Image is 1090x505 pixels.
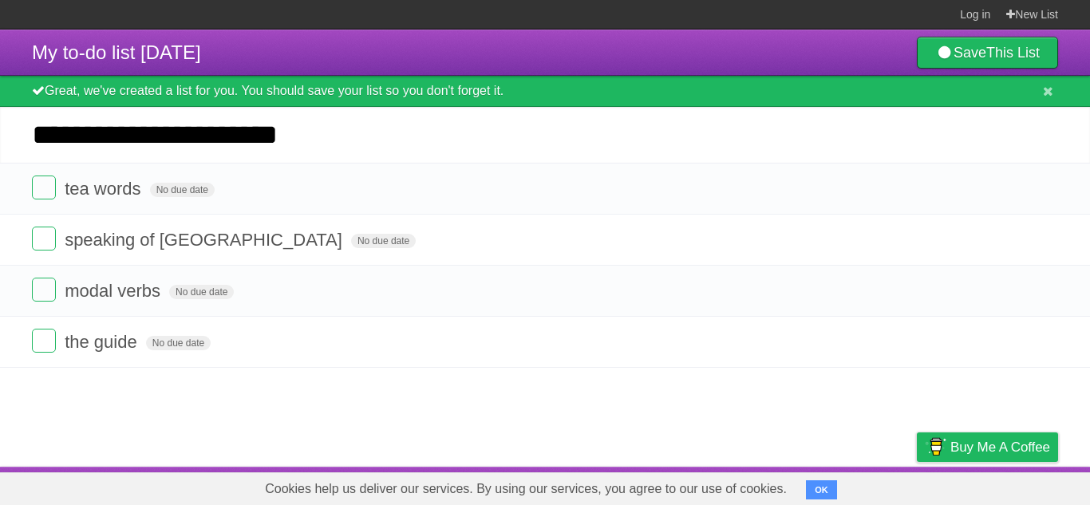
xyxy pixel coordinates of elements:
[917,37,1058,69] a: SaveThis List
[842,471,877,501] a: Terms
[32,41,201,63] span: My to-do list [DATE]
[351,234,416,248] span: No due date
[958,471,1058,501] a: Suggest a feature
[32,227,56,251] label: Done
[925,433,946,460] img: Buy me a coffee
[65,230,346,250] span: speaking of [GEOGRAPHIC_DATA]
[32,176,56,199] label: Done
[705,471,738,501] a: About
[65,281,164,301] span: modal verbs
[896,471,938,501] a: Privacy
[950,433,1050,461] span: Buy me a coffee
[150,183,215,197] span: No due date
[32,278,56,302] label: Done
[146,336,211,350] span: No due date
[65,179,144,199] span: tea words
[986,45,1040,61] b: This List
[65,332,141,352] span: the guide
[806,480,837,499] button: OK
[917,432,1058,462] a: Buy me a coffee
[757,471,822,501] a: Developers
[32,329,56,353] label: Done
[169,285,234,299] span: No due date
[249,473,803,505] span: Cookies help us deliver our services. By using our services, you agree to our use of cookies.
